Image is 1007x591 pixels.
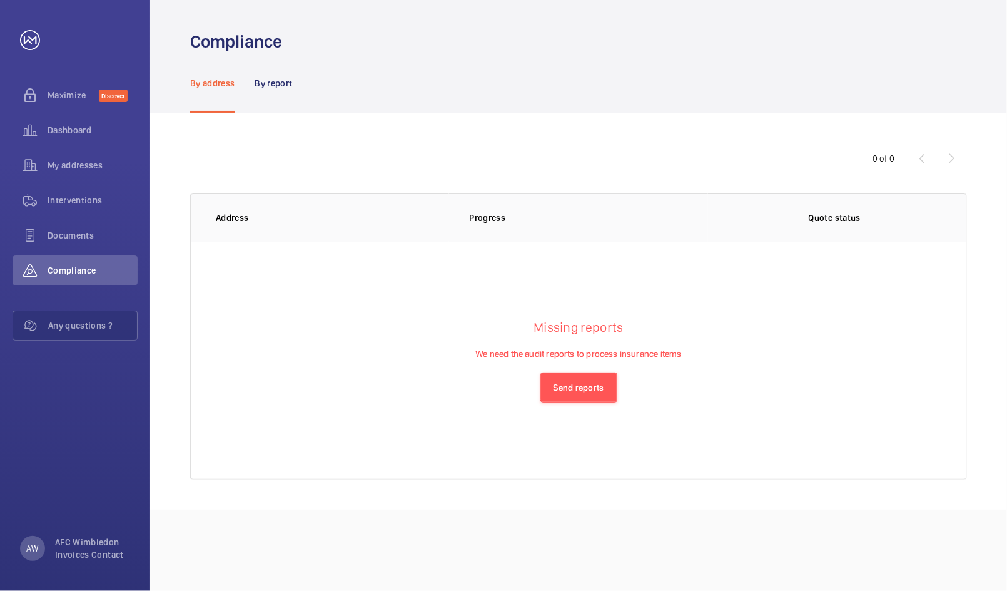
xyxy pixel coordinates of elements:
[809,212,861,224] p: Quote status
[190,77,235,90] p: By address
[475,347,681,373] p: We need the audit reports to process insurance items
[255,77,293,90] p: By report
[48,229,138,242] span: Documents
[190,30,282,53] h1: Compliance
[99,90,128,102] span: Discover
[873,152,895,165] div: 0 of 0
[48,319,137,332] span: Any questions ?
[469,212,707,224] p: Progress
[475,319,681,347] h4: Missing reports
[48,264,138,277] span: Compliance
[48,124,138,136] span: Dashboard
[48,89,99,101] span: Maximize
[48,159,138,172] span: My addresses
[216,212,449,224] p: Address
[48,194,138,207] span: Interventions
[55,536,130,561] p: AFC Wimbledon Invoices Contact
[26,542,38,555] p: AW
[540,373,617,403] button: Send reports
